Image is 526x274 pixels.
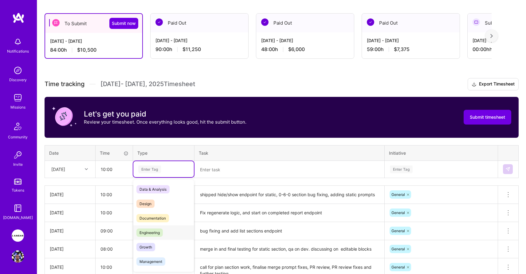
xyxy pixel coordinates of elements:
div: [DATE] [50,209,90,216]
div: [DOMAIN_NAME] [3,214,33,221]
img: To Submit [52,19,60,26]
span: General [391,192,405,197]
div: [DATE] [50,246,90,252]
div: Initiative [389,150,493,156]
div: [DATE] - [DATE] [367,37,455,44]
span: Submit now [112,20,136,26]
span: Design [136,200,155,208]
span: General [391,265,405,269]
img: logo [12,12,25,23]
div: 84:00 h [50,47,137,53]
p: Review your timesheet. Once everything looks good, hit the submit button. [84,119,246,125]
input: HH:MM [96,241,133,257]
div: 90:00 h [155,46,243,53]
span: General [391,210,405,215]
div: Enter Tag [390,165,413,174]
input: HH:MM [96,186,133,203]
img: teamwork [12,92,24,104]
textarea: shipped hide/show endpoint for static, 0-6-0 section bug fixing, adding static prompts [195,186,384,203]
div: Invite [13,161,23,168]
span: $6,000 [288,46,305,53]
input: HH:MM [96,205,133,221]
img: coin [52,104,77,129]
a: User Avatar [10,250,26,263]
input: HH:MM [96,223,133,239]
span: Documentation [136,214,169,222]
i: icon Download [472,81,477,88]
a: Langan: AI-Copilot for Environmental Site Assessment [10,229,26,242]
img: Paid Out [367,18,374,26]
button: Submit now [109,18,138,29]
span: Growth [136,243,155,251]
input: HH:MM [96,161,132,177]
span: Data & Analysis [136,185,170,193]
span: Time tracking [45,80,84,88]
img: tokens [14,179,22,185]
textarea: Fix regenerate logic, and start on completed report endpoint [195,205,384,221]
th: Task [194,145,385,161]
img: Paid Out [155,18,163,26]
div: Tokens [12,187,24,193]
th: Date [45,145,96,161]
span: $7,375 [394,46,410,53]
textarea: bug fixing and add list sections endpoint [195,223,384,240]
textarea: merge in and final testing for static section, qa on dev. discussing on editable blocks [195,241,384,258]
img: Community [10,119,25,134]
button: Submit timesheet [464,110,511,125]
span: Submit timesheet [470,114,505,120]
span: $10,500 [77,47,96,53]
div: 48:00 h [261,46,349,53]
div: Enter Tag [138,165,161,174]
img: User Avatar [12,250,24,263]
div: Paid Out [151,14,248,32]
span: General [391,247,405,251]
img: discovery [12,64,24,77]
th: Type [133,145,194,161]
img: Submit [505,167,510,172]
img: Langan: AI-Copilot for Environmental Site Assessment [12,229,24,242]
div: Notifications [7,48,29,54]
div: Discovery [9,77,27,83]
div: [DATE] - [DATE] [50,38,137,44]
div: 59:00 h [367,46,455,53]
div: [DATE] - [DATE] [155,37,243,44]
span: [DATE] - [DATE] , 2025 Timesheet [100,80,195,88]
div: To Submit [45,14,142,33]
span: General [391,228,405,233]
img: bell [12,36,24,48]
div: Paid Out [362,14,460,32]
button: Export Timesheet [468,78,519,90]
img: Invite [12,149,24,161]
div: [DATE] [50,264,90,270]
h3: Let's get you paid [84,109,246,119]
div: Missions [10,104,26,110]
div: [DATE] - [DATE] [261,37,349,44]
div: [DATE] [50,191,90,198]
img: guide book [12,202,24,214]
div: Paid Out [256,14,354,32]
div: Time [100,150,128,156]
img: right [490,34,493,38]
div: Community [8,134,28,140]
i: icon Chevron [85,168,88,171]
span: Engineering [136,228,163,237]
img: Paid Out [261,18,269,26]
img: Submitted [473,18,480,26]
span: $11,250 [183,46,201,53]
div: [DATE] [51,166,65,173]
div: [DATE] [50,228,90,234]
span: Management [136,257,165,266]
